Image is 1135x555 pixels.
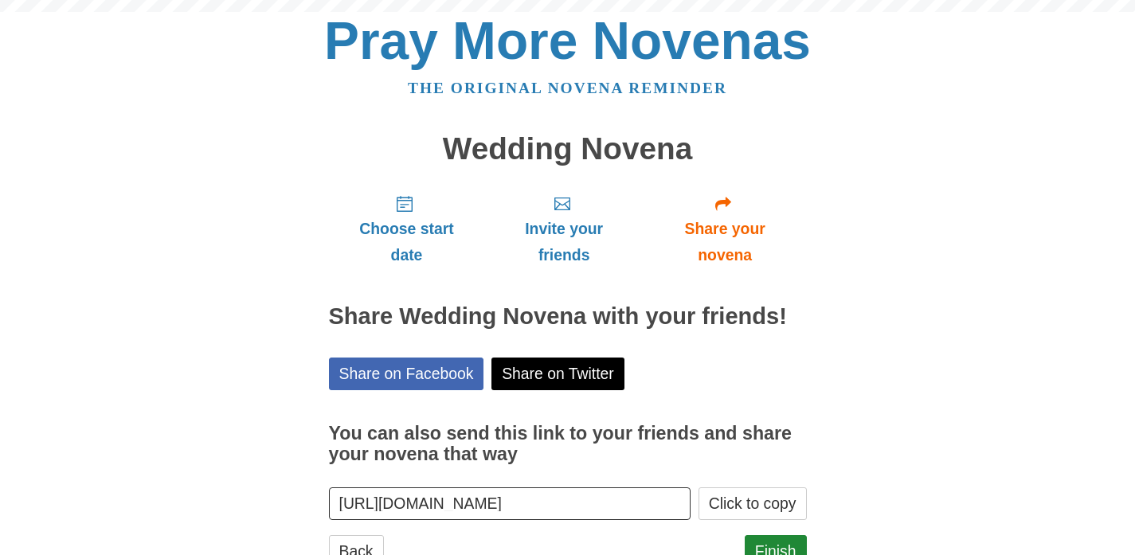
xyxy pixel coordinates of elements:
a: Choose start date [329,182,485,276]
span: Choose start date [345,216,469,268]
h1: Wedding Novena [329,132,807,166]
h2: Share Wedding Novena with your friends! [329,304,807,330]
a: The original novena reminder [408,80,727,96]
a: Share your novena [644,182,807,276]
a: Pray More Novenas [324,11,811,70]
a: Invite your friends [484,182,643,276]
button: Click to copy [699,487,807,520]
span: Share your novena [659,216,791,268]
span: Invite your friends [500,216,627,268]
h3: You can also send this link to your friends and share your novena that way [329,424,807,464]
a: Share on Twitter [491,358,624,390]
a: Share on Facebook [329,358,484,390]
